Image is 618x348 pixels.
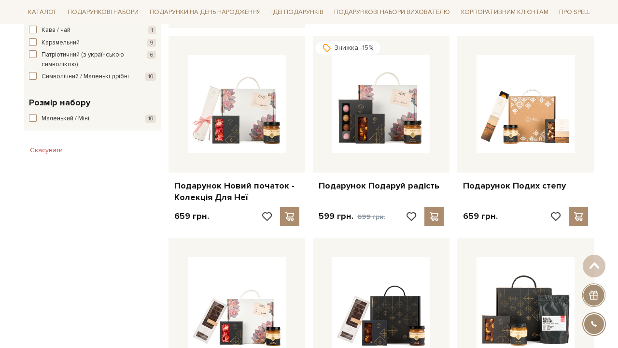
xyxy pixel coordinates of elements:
a: Подарункові набори [64,5,142,20]
p: 659 грн. [463,211,498,222]
span: Кава / чай [42,26,70,35]
a: Подарункові набори вихователю [330,4,454,20]
span: Символічний / Маленькі дрібні [42,72,129,82]
p: 659 грн. [174,211,209,222]
span: Маленький / Міні [42,114,89,124]
span: Розмір набору [29,96,90,109]
a: Подарунки на День народження [146,5,265,20]
span: 10 [145,115,156,123]
span: 9 [147,39,156,47]
a: Подарунок Новий початок - Колекція Для Неї [174,180,299,203]
button: Символічний / Маленькі дрібні 10 [29,72,156,82]
button: Маленький / Міні 10 [29,114,156,124]
span: Патріотичний (з українською символікою) [42,50,129,69]
a: Каталог [24,5,61,20]
button: Патріотичний (з українською символікою) 6 [29,50,156,69]
a: Корпоративним клієнтам [457,4,552,20]
a: Подарунок Подаруй радість [319,180,444,191]
a: Подарунок Подих степу [463,180,588,191]
button: Карамельний 9 [29,38,156,48]
span: 6 [147,51,156,59]
span: 1 [148,26,156,34]
span: 699 грн. [357,213,385,221]
div: Знижка -15% [315,41,381,55]
a: Про Spell [555,5,594,20]
button: Кава / чай 1 [29,26,156,35]
p: 599 грн. [319,211,385,222]
button: Скасувати [24,143,69,158]
a: Ідеї подарунків [267,5,327,20]
span: 10 [145,72,156,81]
span: Карамельний [42,38,80,48]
